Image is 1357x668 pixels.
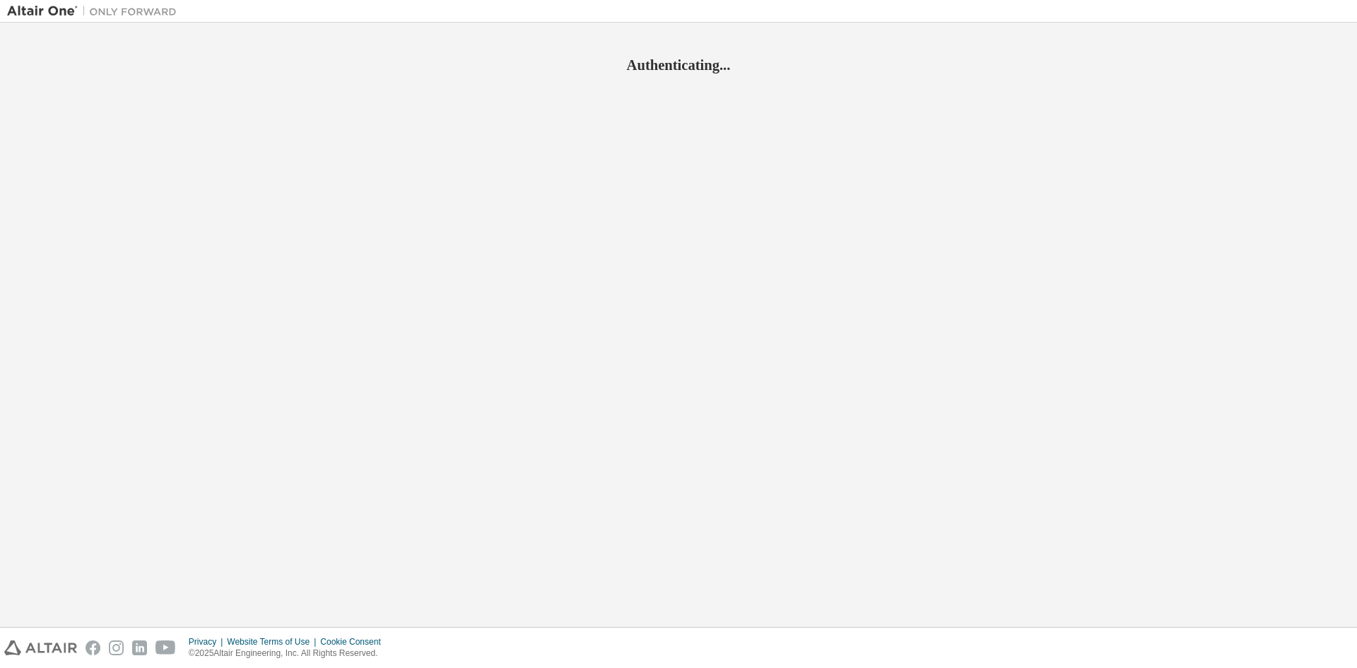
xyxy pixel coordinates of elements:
[86,640,100,655] img: facebook.svg
[189,636,227,648] div: Privacy
[109,640,124,655] img: instagram.svg
[132,640,147,655] img: linkedin.svg
[320,636,389,648] div: Cookie Consent
[7,56,1350,74] h2: Authenticating...
[4,640,77,655] img: altair_logo.svg
[227,636,320,648] div: Website Terms of Use
[155,640,176,655] img: youtube.svg
[189,648,389,660] p: © 2025 Altair Engineering, Inc. All Rights Reserved.
[7,4,184,18] img: Altair One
